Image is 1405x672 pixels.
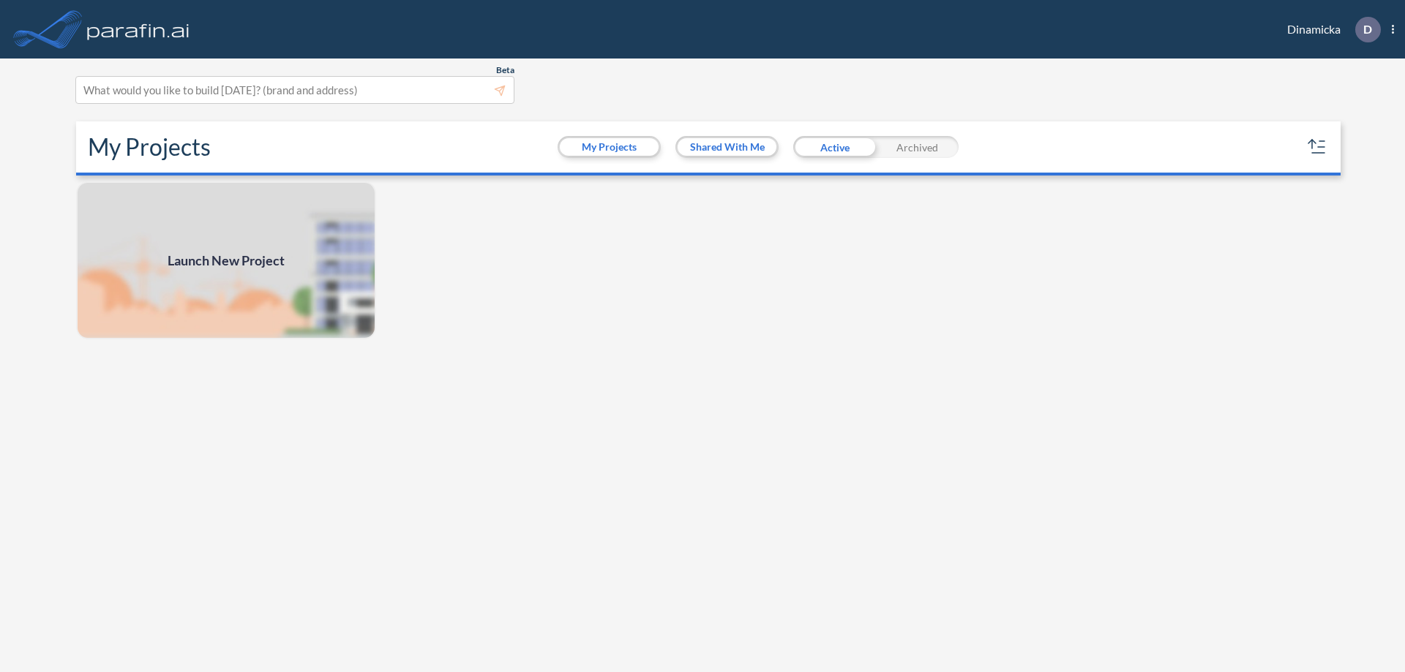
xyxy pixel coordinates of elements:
[84,15,192,44] img: logo
[1305,135,1329,159] button: sort
[76,181,376,339] img: add
[793,136,876,158] div: Active
[496,64,514,76] span: Beta
[876,136,959,158] div: Archived
[1363,23,1372,36] p: D
[168,251,285,271] span: Launch New Project
[1265,17,1394,42] div: Dinamicka
[678,138,776,156] button: Shared With Me
[76,181,376,339] a: Launch New Project
[560,138,659,156] button: My Projects
[88,133,211,161] h2: My Projects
